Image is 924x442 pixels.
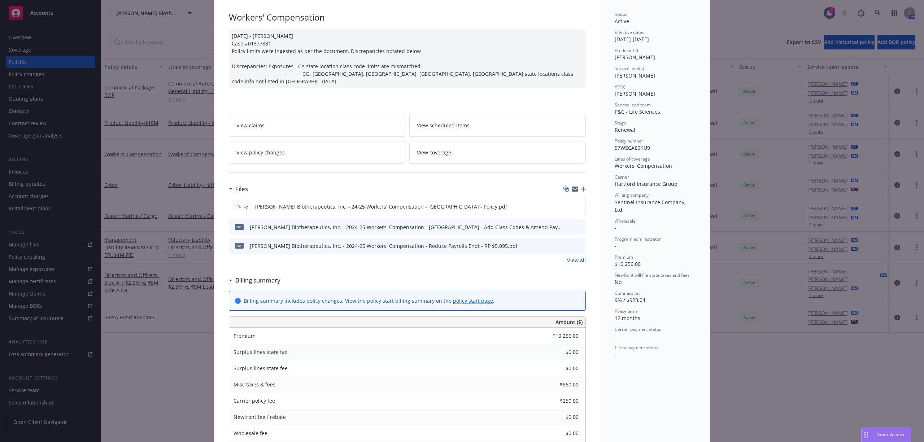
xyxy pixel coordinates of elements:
div: Billing summary includes policy changes. View the policy start billing summary on the . [244,297,494,305]
span: - [615,351,616,358]
span: Premium [615,254,633,260]
span: Newfront fee / rebate [234,413,286,420]
span: Carrier policy fee [234,397,275,404]
span: P&C - Life Sciences [615,108,660,115]
div: [DATE] - [PERSON_NAME] Case #01377881 Policy limits were ingested as per the document. Discrepanc... [229,29,586,88]
input: 0.00 [536,379,583,390]
span: Wholesale fee [234,430,267,437]
div: [PERSON_NAME] Biotherapeutics, Inc. - 2024-25 Workers' Compensation - Reduce Payrolls Endt - RP $... [250,242,518,250]
button: preview file [576,223,583,231]
span: Status [615,11,627,17]
input: 0.00 [536,363,583,374]
span: Carrier [615,174,629,180]
span: Policy [235,203,249,210]
span: pdf [235,243,244,248]
span: Producer(s) [615,47,638,53]
span: [PERSON_NAME] [615,54,655,61]
span: View policy changes [236,149,285,156]
a: View scheduled items [409,114,586,137]
span: Newfront will file state taxes and fees [615,272,690,278]
span: Surplus lines state tax [234,349,287,355]
div: [PERSON_NAME] Biotherapeutics, Inc. - 2024-25 Workers' Compensation - [GEOGRAPHIC_DATA] - Add Cla... [250,223,562,231]
a: View claims [229,114,405,137]
h3: Files [235,184,248,194]
span: Surplus lines state fee [234,365,288,372]
span: Hartford Insurance Group [615,180,677,187]
span: Stage [615,120,626,126]
button: download file [565,203,570,210]
button: download file [565,242,571,250]
span: Renewal [615,126,635,133]
a: View policy changes [229,141,405,164]
span: [PERSON_NAME] Biotherapeutics, Inc. - 24-25 Workers' Compensation - [GEOGRAPHIC_DATA] - Policy.pdf [255,203,507,210]
button: preview file [576,242,583,250]
input: 0.00 [536,412,583,423]
span: [PERSON_NAME] [615,90,655,97]
div: Drag to move [862,428,871,442]
input: 0.00 [536,395,583,406]
span: View scheduled items [417,122,470,129]
span: No [615,279,622,285]
span: 12 months [615,315,640,321]
span: - [615,242,616,249]
span: Wholesaler [615,218,637,224]
span: Misc taxes & fees [234,381,275,388]
span: Carrier payment status [615,326,661,332]
div: Workers' Compensation [229,11,586,23]
button: download file [565,223,571,231]
button: Nova Assist [861,428,911,442]
span: pdf [235,224,244,229]
input: 0.00 [536,347,583,358]
span: Nova Assist [876,432,905,438]
span: Policy term [615,308,637,314]
span: Service lead team [615,102,651,108]
span: Amount ($) [555,318,583,326]
span: Premium [234,332,256,339]
span: $10,256.00 [615,261,641,267]
div: Files [229,184,248,194]
input: 0.00 [536,331,583,341]
span: 57WECAE0KU9 [615,144,650,151]
span: View claims [236,122,265,129]
span: Client payment status [615,345,658,351]
span: AC(s) [615,84,626,90]
span: Effective dates [615,29,644,35]
span: - [615,224,616,231]
span: View coverage [417,149,451,156]
span: Policy number [615,138,643,144]
input: 0.00 [536,428,583,439]
span: Writing company [615,192,649,198]
a: View coverage [409,141,586,164]
span: 9% / $923.04 [615,297,645,303]
span: Commission [615,290,640,296]
span: Workers' Compensation [615,162,672,169]
span: Lines of coverage [615,156,650,162]
span: Service lead(s) [615,65,644,71]
h3: Billing summary [235,276,280,285]
span: [PERSON_NAME] [615,72,655,79]
span: Program administrator [615,236,661,242]
span: - [615,333,616,340]
span: Sentinel Insurance Company, Ltd. [615,199,687,213]
a: View all [567,257,586,264]
div: [DATE] - [DATE] [615,29,696,43]
a: policy start page [453,297,493,304]
span: Active [615,18,629,25]
div: Billing summary [229,276,280,285]
button: preview file [576,203,583,210]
